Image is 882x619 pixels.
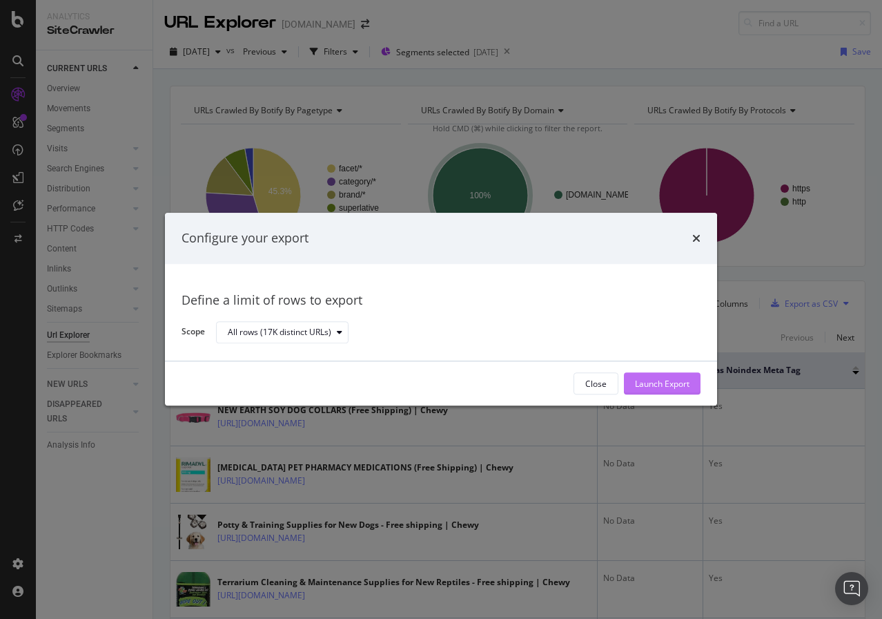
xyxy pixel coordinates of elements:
[624,373,700,395] button: Launch Export
[182,292,700,309] div: Define a limit of rows to export
[692,229,700,247] div: times
[216,321,349,343] button: All rows (17K distinct URLs)
[182,229,308,247] div: Configure your export
[835,572,868,605] div: Open Intercom Messenger
[585,378,607,390] div: Close
[574,373,618,395] button: Close
[228,328,331,336] div: All rows (17K distinct URLs)
[182,326,205,341] label: Scope
[165,213,717,406] div: modal
[635,378,689,390] div: Launch Export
